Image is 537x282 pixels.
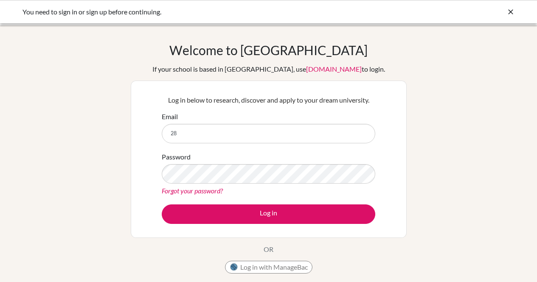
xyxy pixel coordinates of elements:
[22,7,388,17] div: You need to sign in or sign up before continuing.
[162,187,223,195] a: Forgot your password?
[162,112,178,122] label: Email
[264,244,273,254] p: OR
[225,261,312,274] button: Log in with ManageBac
[162,204,375,224] button: Log in
[152,64,385,74] div: If your school is based in [GEOGRAPHIC_DATA], use to login.
[162,152,191,162] label: Password
[169,42,368,58] h1: Welcome to [GEOGRAPHIC_DATA]
[306,65,362,73] a: [DOMAIN_NAME]
[162,95,375,105] p: Log in below to research, discover and apply to your dream university.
